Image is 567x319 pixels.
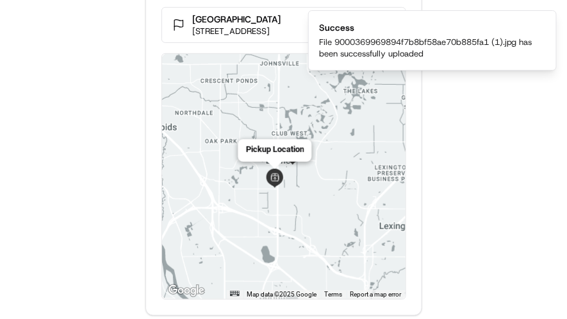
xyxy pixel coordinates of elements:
span: Map data ©2025 Google [247,291,317,298]
p: Pickup Location [245,144,304,154]
button: Keyboard shortcuts [230,291,239,297]
p: [STREET_ADDRESS] [193,26,281,37]
a: Terms (opens in new tab) [325,291,343,298]
img: Google [165,282,208,299]
a: Report a map error [350,291,402,298]
div: File 9000369969894f7b8bf58ae70b885fa1 (1).jpg has been successfully uploaded [319,37,541,60]
div: Success [319,21,541,34]
p: [GEOGRAPHIC_DATA] [193,13,281,26]
a: Open this area in Google Maps (opens a new window) [165,282,208,299]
